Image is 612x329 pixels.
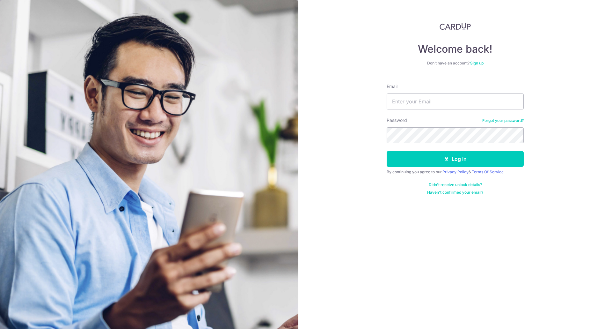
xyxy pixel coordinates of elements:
button: Log in [387,151,524,167]
a: Sign up [470,61,484,65]
input: Enter your Email [387,93,524,109]
a: Forgot your password? [482,118,524,123]
a: Didn't receive unlock details? [429,182,482,187]
div: Don’t have an account? [387,61,524,66]
label: Email [387,83,397,90]
h4: Welcome back! [387,43,524,56]
a: Terms Of Service [472,169,504,174]
a: Haven't confirmed your email? [427,190,483,195]
label: Password [387,117,407,123]
div: By continuing you agree to our & [387,169,524,175]
img: CardUp Logo [440,22,471,30]
a: Privacy Policy [442,169,469,174]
